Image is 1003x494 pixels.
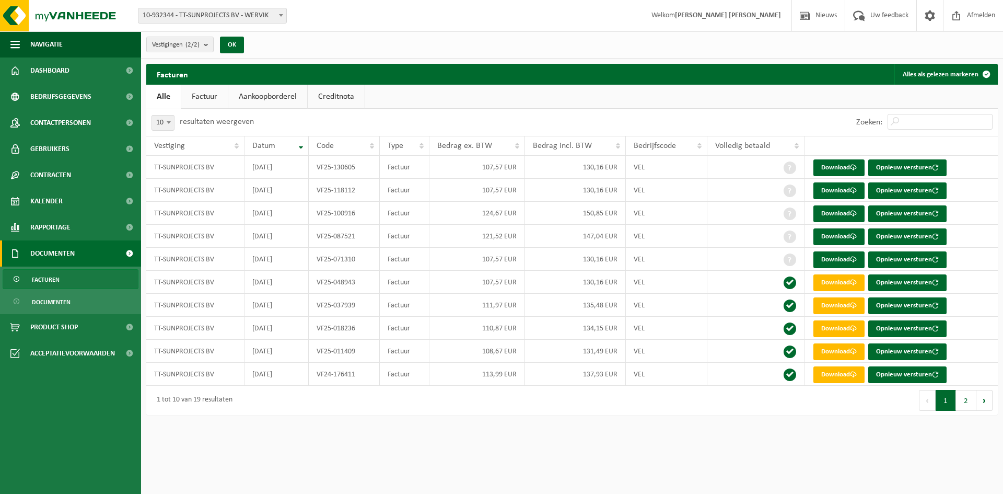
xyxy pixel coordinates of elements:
span: Type [388,142,403,150]
td: VF25-048943 [309,271,380,294]
span: Kalender [30,188,63,214]
button: Opnieuw versturen [868,182,947,199]
a: Documenten [3,292,138,312]
td: VEL [626,317,707,340]
td: 150,85 EUR [525,202,626,225]
button: OK [220,37,244,53]
a: Download [813,205,865,222]
td: TT-SUNPROJECTS BV [146,248,244,271]
span: Acceptatievoorwaarden [30,340,115,366]
td: [DATE] [244,294,309,317]
td: VEL [626,156,707,179]
td: Factuur [380,340,429,363]
span: Bedrag incl. BTW [533,142,592,150]
label: Zoeken: [856,118,882,127]
td: VEL [626,179,707,202]
td: 107,57 EUR [429,248,525,271]
td: 147,04 EUR [525,225,626,248]
td: Factuur [380,225,429,248]
td: VEL [626,248,707,271]
a: Download [813,182,865,199]
td: VEL [626,271,707,294]
td: 113,99 EUR [429,363,525,386]
td: Factuur [380,248,429,271]
span: Gebruikers [30,136,69,162]
td: VF25-130605 [309,156,380,179]
td: 131,49 EUR [525,340,626,363]
td: 137,93 EUR [525,363,626,386]
span: 10 [151,115,174,131]
button: Opnieuw versturen [868,366,947,383]
span: 10-932344 - TT-SUNPROJECTS BV - WERVIK [138,8,286,23]
td: Factuur [380,202,429,225]
td: TT-SUNPROJECTS BV [146,225,244,248]
a: Download [813,366,865,383]
a: Facturen [3,269,138,289]
td: 130,16 EUR [525,271,626,294]
td: TT-SUNPROJECTS BV [146,179,244,202]
span: Bedrag ex. BTW [437,142,492,150]
span: Facturen [32,270,60,290]
div: 1 tot 10 van 19 resultaten [151,391,232,410]
td: 108,67 EUR [429,340,525,363]
td: [DATE] [244,179,309,202]
span: Vestigingen [152,37,200,53]
td: VEL [626,202,707,225]
a: Download [813,274,865,291]
td: VEL [626,294,707,317]
td: 135,48 EUR [525,294,626,317]
span: Navigatie [30,31,63,58]
td: TT-SUNPROJECTS BV [146,363,244,386]
span: Contracten [30,162,71,188]
a: Creditnota [308,85,365,109]
td: Factuur [380,294,429,317]
td: [DATE] [244,271,309,294]
td: [DATE] [244,202,309,225]
td: [DATE] [244,248,309,271]
td: TT-SUNPROJECTS BV [146,317,244,340]
td: VEL [626,340,707,363]
td: VF25-118112 [309,179,380,202]
td: VF25-037939 [309,294,380,317]
button: Previous [919,390,936,411]
td: Factuur [380,156,429,179]
span: Vestiging [154,142,185,150]
td: TT-SUNPROJECTS BV [146,156,244,179]
button: 1 [936,390,956,411]
td: TT-SUNPROJECTS BV [146,271,244,294]
span: 10 [152,116,174,130]
span: Bedrijfscode [634,142,676,150]
span: Contactpersonen [30,110,91,136]
h2: Facturen [146,64,199,84]
td: TT-SUNPROJECTS BV [146,340,244,363]
td: [DATE] [244,225,309,248]
button: Opnieuw versturen [868,274,947,291]
a: Factuur [181,85,228,109]
a: Download [813,297,865,314]
td: [DATE] [244,363,309,386]
button: Opnieuw versturen [868,159,947,176]
td: 130,16 EUR [525,179,626,202]
span: Datum [252,142,275,150]
td: [DATE] [244,340,309,363]
td: Factuur [380,317,429,340]
td: 107,57 EUR [429,156,525,179]
span: Product Shop [30,314,78,340]
td: VF25-071310 [309,248,380,271]
td: 130,16 EUR [525,156,626,179]
td: VF24-176411 [309,363,380,386]
span: Documenten [32,292,71,312]
td: 110,87 EUR [429,317,525,340]
span: Volledig betaald [715,142,770,150]
td: VF25-011409 [309,340,380,363]
a: Alle [146,85,181,109]
td: 124,67 EUR [429,202,525,225]
a: Download [813,228,865,245]
span: Rapportage [30,214,71,240]
button: Opnieuw versturen [868,297,947,314]
span: Code [317,142,334,150]
span: Documenten [30,240,75,267]
td: Factuur [380,363,429,386]
a: Download [813,159,865,176]
span: Bedrijfsgegevens [30,84,91,110]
